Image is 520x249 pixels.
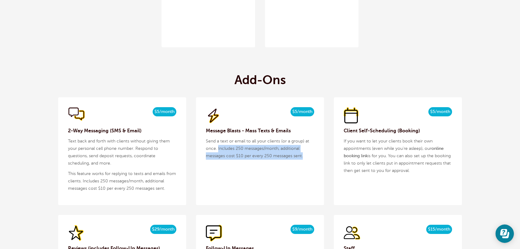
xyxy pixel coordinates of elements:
iframe: Resource center [495,224,514,243]
span: $5/month [290,107,314,116]
h2: Add-Ons [234,73,286,88]
p: If you want to let your clients book their own appointments (even while you're asleep), our is fo... [344,138,452,174]
p: Text back and forth with clients without giving them your personal cell phone number. Respond to ... [68,138,176,167]
span: $5/month [153,107,176,116]
span: $5/month [428,107,452,116]
span: $29/month [150,225,176,234]
h3: Message Blasts - Mass Texts & Emails [206,127,314,134]
h3: Client Self-Scheduling (Booking) [344,127,452,134]
span: $15/month [426,225,452,234]
span: $9/month [290,225,314,234]
p: Send a text or email to all your clients (or a group) at once. Includes 250 messages/month, addit... [206,138,314,160]
h3: 2-Way Messaging (SMS & Email) [68,127,176,134]
p: This feature works for replying to texts and emails from clients. Includes 250 messages/month, ad... [68,170,176,192]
